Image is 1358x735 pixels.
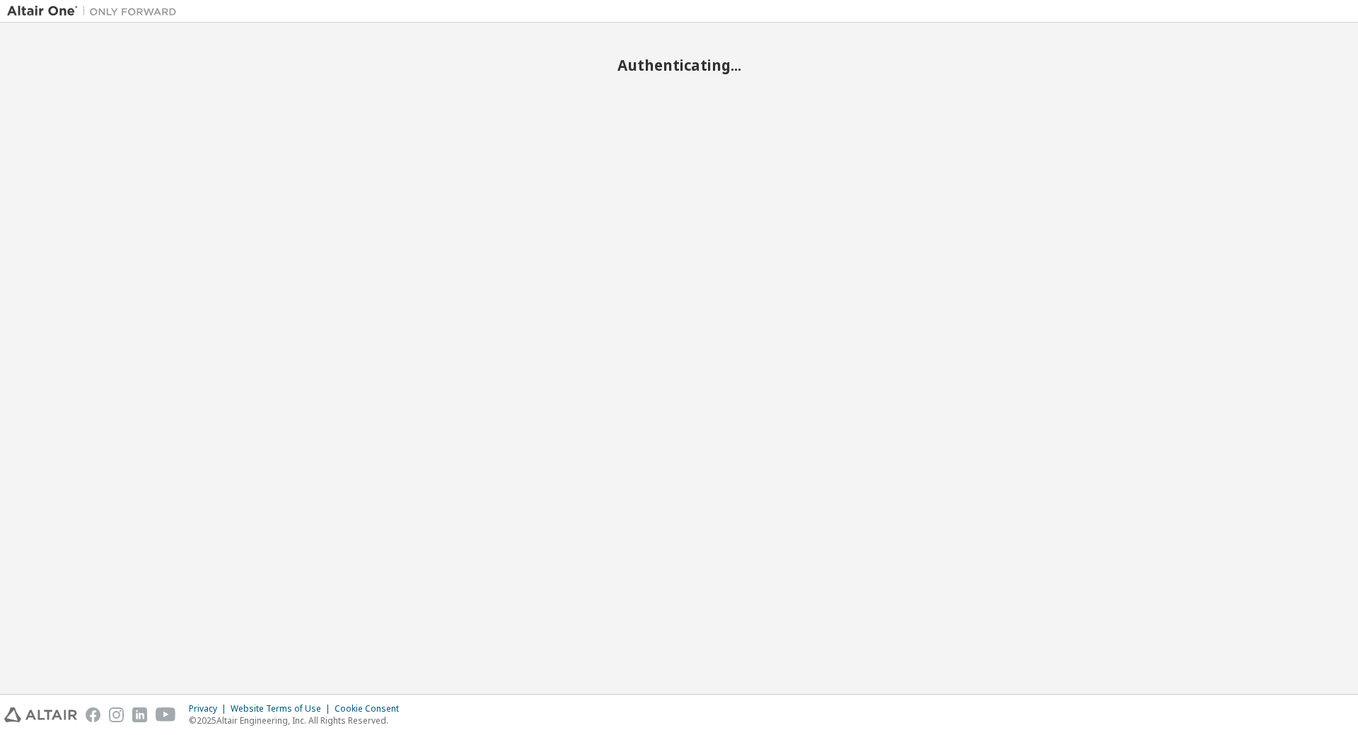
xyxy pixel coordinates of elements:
div: Cookie Consent [335,703,407,714]
h2: Authenticating... [7,56,1351,74]
img: instagram.svg [109,707,124,722]
img: Altair One [7,4,184,18]
img: altair_logo.svg [4,707,77,722]
p: © 2025 Altair Engineering, Inc. All Rights Reserved. [189,714,407,727]
img: facebook.svg [86,707,100,722]
img: linkedin.svg [132,707,147,722]
div: Privacy [189,703,231,714]
div: Website Terms of Use [231,703,335,714]
img: youtube.svg [156,707,176,722]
